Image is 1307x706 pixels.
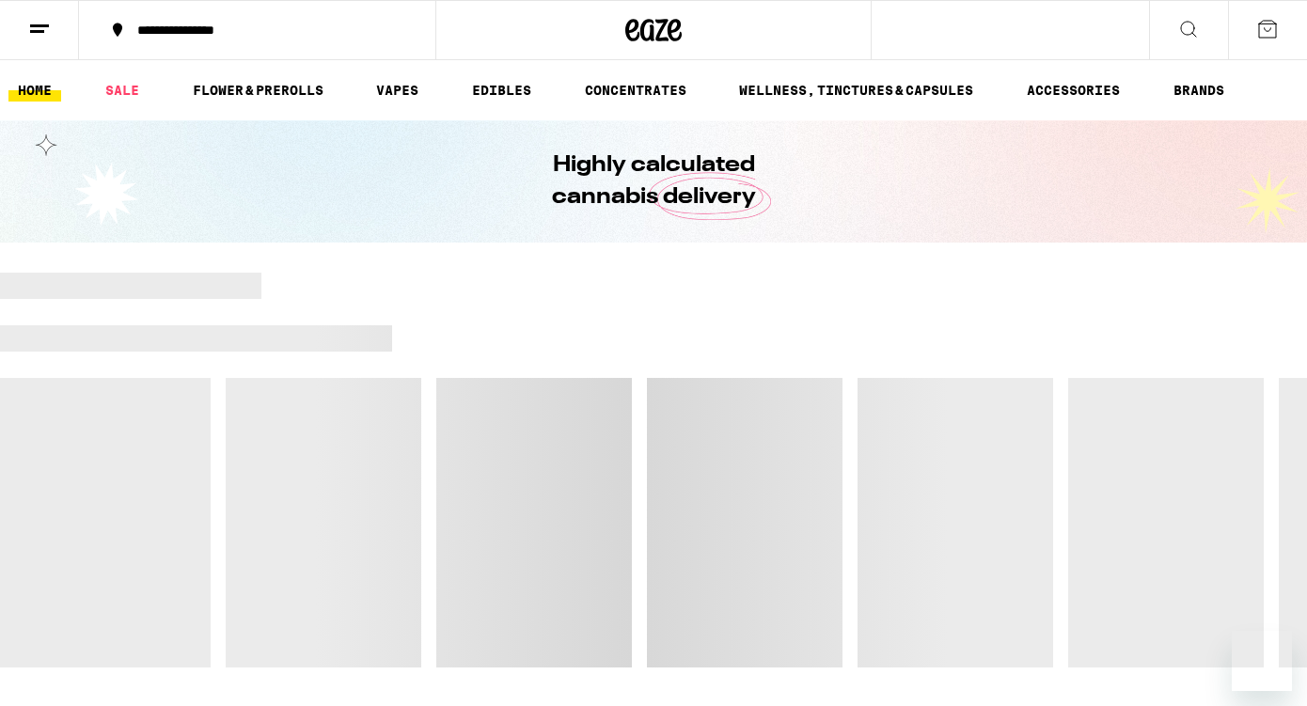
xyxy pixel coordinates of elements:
a: BRANDS [1164,79,1234,102]
a: FLOWER & PREROLLS [183,79,333,102]
a: EDIBLES [463,79,541,102]
a: VAPES [367,79,428,102]
a: SALE [96,79,149,102]
a: HOME [8,79,61,102]
a: CONCENTRATES [575,79,696,102]
iframe: Button to launch messaging window [1232,631,1292,691]
a: WELLNESS, TINCTURES & CAPSULES [730,79,983,102]
h1: Highly calculated cannabis delivery [498,149,809,213]
a: ACCESSORIES [1017,79,1129,102]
